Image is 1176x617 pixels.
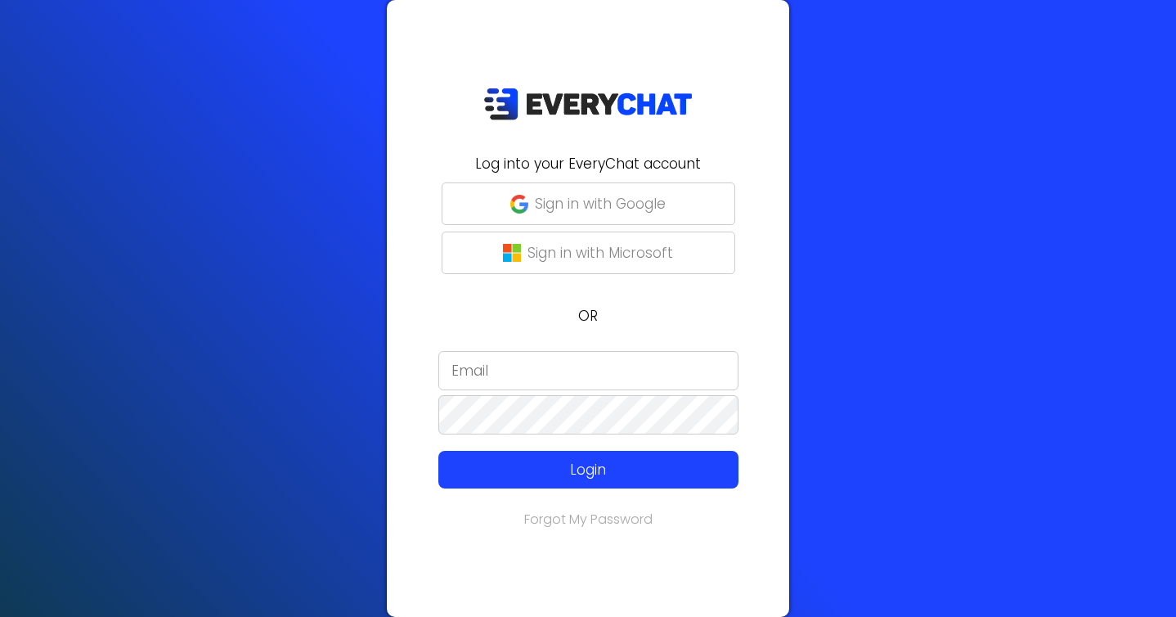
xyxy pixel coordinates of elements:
[438,351,738,390] input: Email
[524,510,653,529] a: Forgot My Password
[469,459,708,480] p: Login
[438,451,738,489] button: Login
[527,242,673,263] p: Sign in with Microsoft
[442,232,735,274] button: Sign in with Microsoft
[397,305,779,327] p: OR
[503,244,521,262] img: microsoft-logo.png
[535,193,666,214] p: Sign in with Google
[397,153,779,174] h2: Log into your EveryChat account
[442,182,735,225] button: Sign in with Google
[510,195,528,213] img: google-g.png
[483,88,693,121] img: EveryChat_logo_dark.png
